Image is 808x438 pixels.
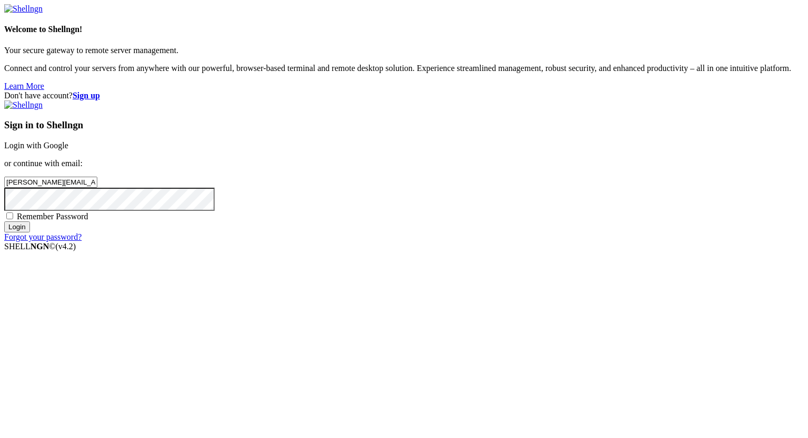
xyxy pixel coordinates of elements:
[4,4,43,14] img: Shellngn
[17,212,88,221] span: Remember Password
[4,46,804,55] p: Your secure gateway to remote server management.
[56,242,76,251] span: 4.2.0
[4,64,804,73] p: Connect and control your servers from anywhere with our powerful, browser-based terminal and remo...
[4,221,30,232] input: Login
[31,242,49,251] b: NGN
[4,100,43,110] img: Shellngn
[4,119,804,131] h3: Sign in to Shellngn
[73,91,100,100] a: Sign up
[4,232,82,241] a: Forgot your password?
[4,25,804,34] h4: Welcome to Shellngn!
[4,82,44,90] a: Learn More
[4,177,97,188] input: Email address
[4,91,804,100] div: Don't have account?
[6,212,13,219] input: Remember Password
[4,141,68,150] a: Login with Google
[4,242,76,251] span: SHELL ©
[4,159,804,168] p: or continue with email:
